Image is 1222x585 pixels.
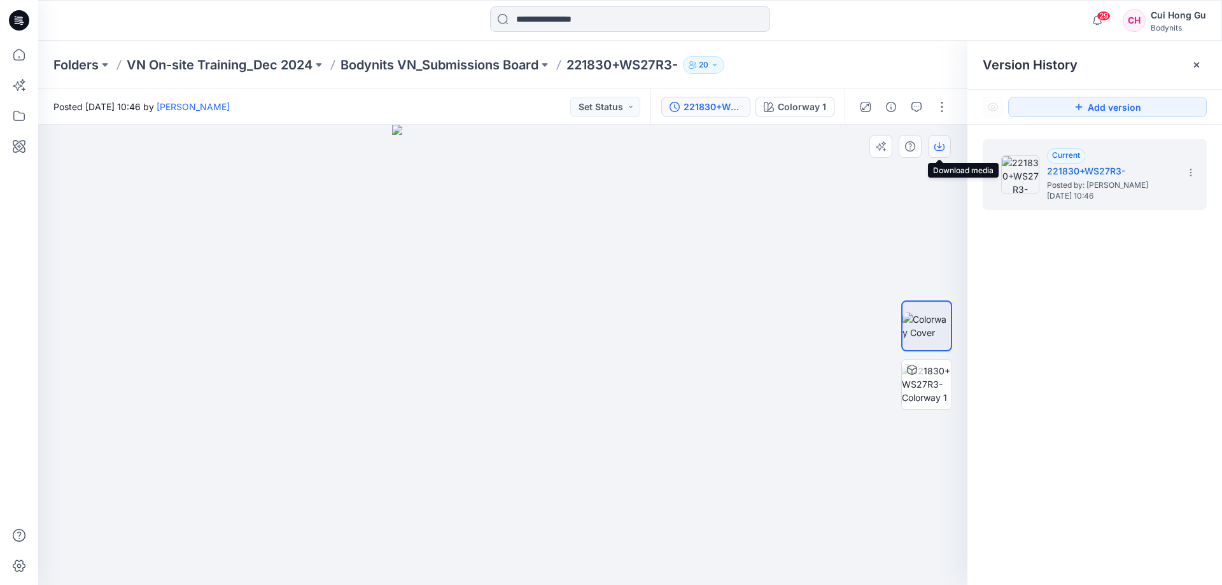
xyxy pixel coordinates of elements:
[341,56,538,74] a: Bodynits VN_Submissions Board
[881,97,901,117] button: Details
[983,97,1003,117] button: Show Hidden Versions
[983,57,1078,73] span: Version History
[902,364,952,404] img: 221830+WS27R3- Colorway 1
[661,97,750,117] button: 221830+WS27R3-
[53,56,99,74] a: Folders
[1001,155,1039,194] img: 221830+WS27R3-
[157,101,230,112] a: [PERSON_NAME]
[1151,23,1206,32] div: Bodynits
[1052,150,1080,160] span: Current
[902,313,951,339] img: Colorway Cover
[1008,97,1207,117] button: Add version
[990,169,996,180] span: 1.
[1151,8,1206,23] div: Cui Hong Gu
[1191,60,1202,70] button: Close
[1047,179,1174,192] span: Posted by: Jenny Ha
[699,58,708,72] p: 20
[684,100,742,114] div: 221830+WS27R3-
[53,100,230,113] span: Posted [DATE] 10:46 by
[392,125,614,585] img: eyJhbGciOiJIUzI1NiIsImtpZCI6IjAiLCJzbHQiOiJzZXMiLCJ0eXAiOiJKV1QifQ.eyJkYXRhIjp7InR5cGUiOiJzdG9yYW...
[1123,9,1146,32] div: CH
[1097,11,1111,21] span: 29
[755,97,834,117] button: Colorway 1
[127,56,313,74] a: VN On-site Training_Dec 2024
[1047,192,1174,201] span: [DATE] 10:46
[1047,164,1174,179] h5: 221830+WS27R3-
[778,100,826,114] div: Colorway 1
[566,56,678,74] p: 221830+WS27R3-
[683,56,724,74] button: 20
